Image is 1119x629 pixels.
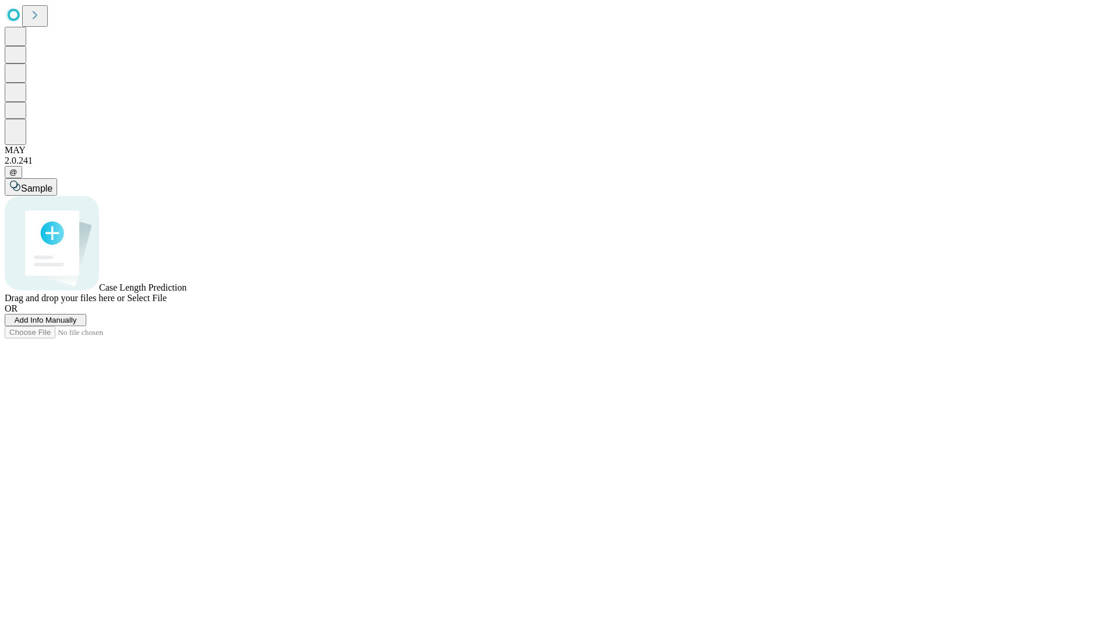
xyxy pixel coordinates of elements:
button: @ [5,166,22,178]
div: MAY [5,145,1114,156]
span: Case Length Prediction [99,282,186,292]
span: Select File [127,293,167,303]
span: @ [9,168,17,176]
button: Add Info Manually [5,314,86,326]
span: OR [5,303,17,313]
span: Sample [21,183,52,193]
span: Add Info Manually [15,316,77,324]
span: Drag and drop your files here or [5,293,125,303]
button: Sample [5,178,57,196]
div: 2.0.241 [5,156,1114,166]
